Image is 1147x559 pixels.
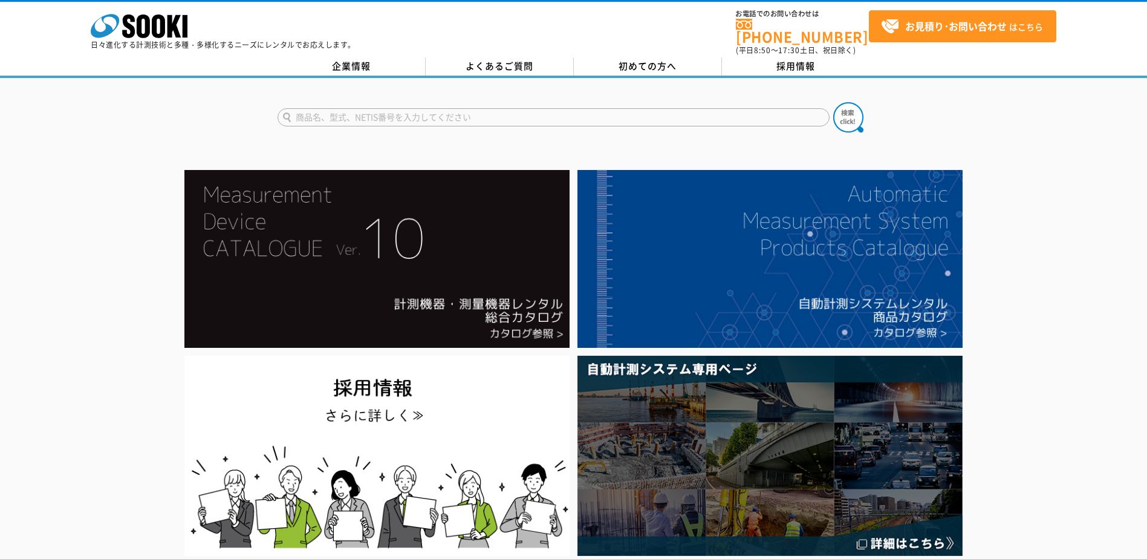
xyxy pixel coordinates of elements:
span: (平日 ～ 土日、祝日除く) [736,45,856,56]
a: お見積り･お問い合わせはこちら [869,10,1056,42]
a: 初めての方へ [574,57,722,76]
input: 商品名、型式、NETIS番号を入力してください [278,108,830,126]
img: 自動計測システムカタログ [577,170,963,348]
span: お電話でのお問い合わせは [736,10,869,18]
a: [PHONE_NUMBER] [736,19,869,44]
a: 採用情報 [722,57,870,76]
p: 日々進化する計測技術と多種・多様化するニーズにレンタルでお応えします。 [91,41,356,48]
span: 17:30 [778,45,800,56]
img: Catalog Ver10 [184,170,570,348]
img: SOOKI recruit [184,356,570,556]
span: 8:50 [754,45,771,56]
img: btn_search.png [833,102,863,132]
a: 企業情報 [278,57,426,76]
span: はこちら [881,18,1043,36]
strong: お見積り･お問い合わせ [905,19,1007,33]
span: 初めての方へ [619,59,677,73]
a: よくあるご質問 [426,57,574,76]
img: 自動計測システム専用ページ [577,356,963,556]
